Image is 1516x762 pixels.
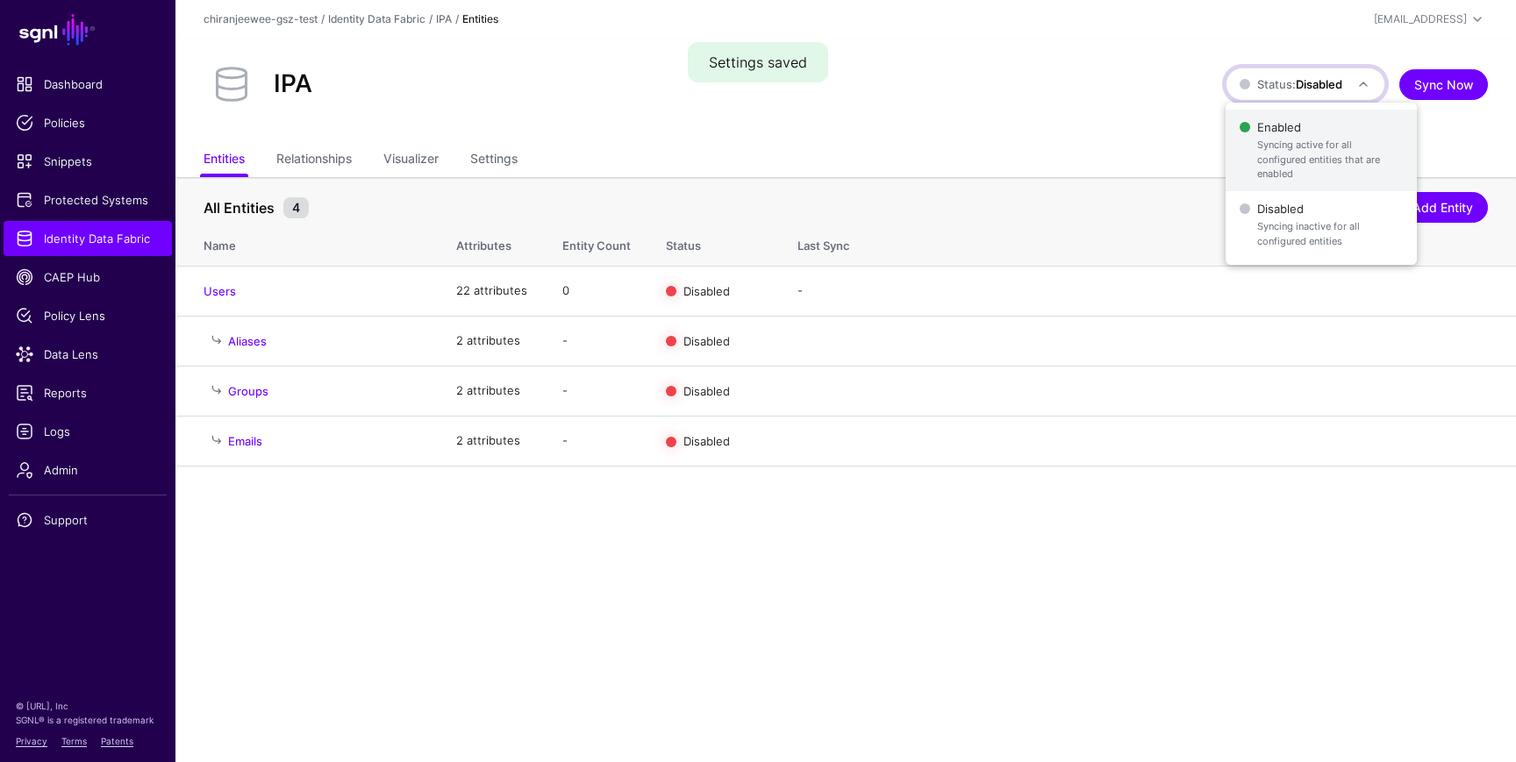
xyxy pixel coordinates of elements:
[683,333,730,347] span: Disabled
[545,366,648,416] td: -
[545,316,648,366] td: -
[1240,115,1403,186] span: Enabled
[4,337,172,372] a: Data Lens
[439,266,545,316] td: 22 attributes
[276,144,352,177] a: Relationships
[797,283,803,297] app-datasources-item-entities-syncstatus: -
[16,461,160,479] span: Admin
[274,69,312,99] h2: IPA
[1226,110,1417,191] button: EnabledSyncing active for all configured entities that are enabled
[688,42,828,82] div: Settings saved
[4,375,172,410] a: Reports
[683,283,730,297] span: Disabled
[439,417,545,466] td: 2 attributes
[16,699,160,713] p: © [URL], Inc
[425,11,436,27] div: /
[545,266,648,316] td: 0
[1240,77,1342,91] span: Status:
[648,220,780,266] th: Status
[439,366,545,416] td: 2 attributes
[175,220,439,266] th: Name
[545,220,648,266] th: Entity Count
[436,12,452,25] a: IPA
[683,434,730,448] span: Disabled
[545,417,648,466] td: -
[1257,219,1403,248] span: Syncing inactive for all configured entities
[470,144,518,177] a: Settings
[4,182,172,217] a: Protected Systems
[4,298,172,333] a: Policy Lens
[780,220,1516,266] th: Last Sync
[61,736,87,746] a: Terms
[101,736,133,746] a: Patents
[4,105,172,140] a: Policies
[683,384,730,398] span: Disabled
[439,316,545,366] td: 2 attributes
[228,334,267,348] a: Aliases
[383,144,439,177] a: Visualizer
[204,144,245,177] a: Entities
[452,11,462,27] div: /
[204,12,318,25] a: chiranjeewee-gsz-test
[439,220,545,266] th: Attributes
[318,11,328,27] div: /
[1398,192,1488,223] a: Add Entity
[16,75,160,93] span: Dashboard
[16,191,160,209] span: Protected Systems
[16,153,160,170] span: Snippets
[16,423,160,440] span: Logs
[4,452,172,488] a: Admin
[1374,11,1467,27] div: [EMAIL_ADDRESS]
[16,268,160,286] span: CAEP Hub
[16,713,160,727] p: SGNL® is a registered trademark
[16,511,160,529] span: Support
[11,11,165,49] a: SGNL
[16,345,160,363] span: Data Lens
[1257,138,1403,182] span: Syncing active for all configured entities that are enabled
[16,307,160,324] span: Policy Lens
[199,197,279,218] span: All Entities
[16,230,160,247] span: Identity Data Fabric
[4,221,172,256] a: Identity Data Fabric
[1226,191,1417,259] button: DisabledSyncing inactive for all configured entities
[4,67,172,102] a: Dashboard
[204,284,236,298] a: Users
[16,736,47,746] a: Privacy
[462,12,498,25] strong: Entities
[4,414,172,449] a: Logs
[4,144,172,179] a: Snippets
[228,384,268,398] a: Groups
[4,260,172,295] a: CAEP Hub
[1296,77,1342,91] strong: Disabled
[16,114,160,132] span: Policies
[283,197,309,218] small: 4
[228,434,262,448] a: Emails
[1399,69,1488,100] button: Sync Now
[1240,196,1403,253] span: Disabled
[16,384,160,402] span: Reports
[328,12,425,25] a: Identity Data Fabric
